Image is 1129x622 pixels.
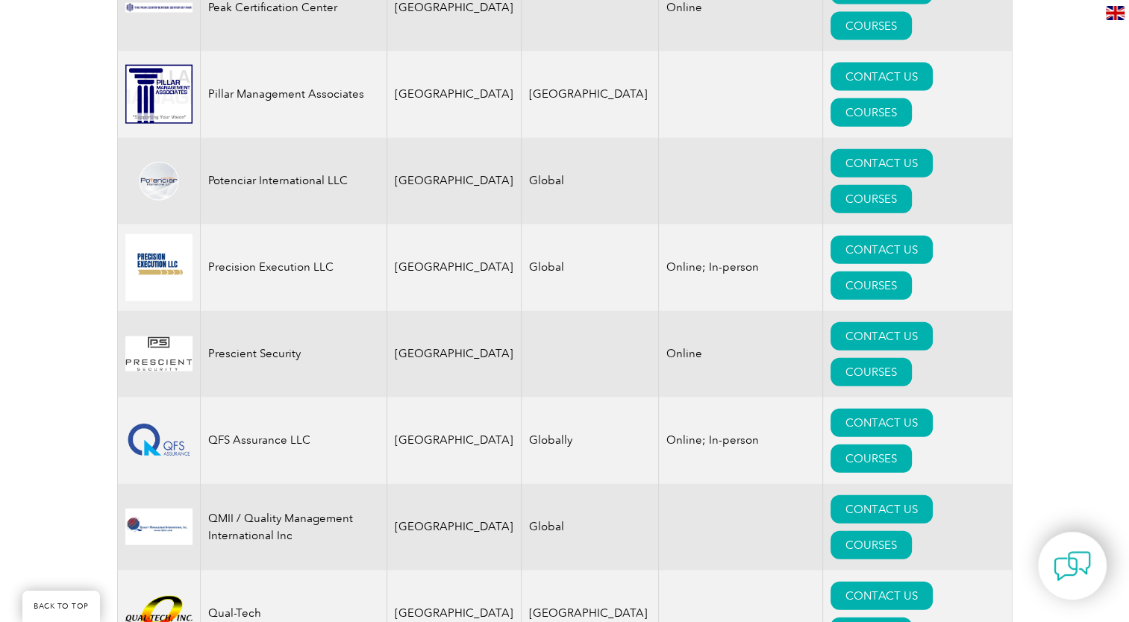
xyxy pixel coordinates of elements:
[521,398,658,484] td: Globally
[200,224,387,311] td: Precision Execution LLC
[125,65,193,124] img: 112a24ac-d9bc-ea11-a814-000d3a79823d-logo.gif
[831,444,912,473] a: COURSES
[831,322,933,351] a: CONTACT US
[521,484,658,571] td: Global
[1106,6,1125,20] img: en
[831,409,933,437] a: CONTACT US
[1054,547,1091,585] img: contact-chat.png
[200,398,387,484] td: QFS Assurance LLC
[831,98,912,127] a: COURSES
[831,358,912,386] a: COURSES
[387,311,521,398] td: [GEOGRAPHIC_DATA]
[22,591,100,622] a: BACK TO TOP
[658,224,822,311] td: Online; In-person
[125,336,193,371] img: 0d9bf4a2-33ae-ec11-983f-002248d39118-logo.png
[387,398,521,484] td: [GEOGRAPHIC_DATA]
[831,236,933,264] a: CONTACT US
[200,311,387,398] td: Prescient Security
[831,531,912,559] a: COURSES
[200,484,387,571] td: QMII / Quality Management International Inc
[831,149,933,178] a: CONTACT US
[200,138,387,224] td: Potenciar International LLC
[387,224,521,311] td: [GEOGRAPHIC_DATA]
[387,138,521,224] td: [GEOGRAPHIC_DATA]
[831,12,912,40] a: COURSES
[521,224,658,311] td: Global
[125,423,193,459] img: 6975e5b9-6c12-ed11-b83d-00224814fd52-logo.png
[831,495,933,524] a: CONTACT US
[387,51,521,138] td: [GEOGRAPHIC_DATA]
[831,582,933,610] a: CONTACT US
[831,271,912,300] a: COURSES
[125,234,193,301] img: 33be4089-c493-ea11-a812-000d3ae11abd-logo.png
[125,3,193,12] img: 063414e9-959b-ee11-be37-00224893a058-logo.png
[831,63,933,91] a: CONTACT US
[521,138,658,224] td: Global
[125,161,193,201] img: 114b556d-2181-eb11-a812-0022481522e5-logo.png
[831,185,912,213] a: COURSES
[387,484,521,571] td: [GEOGRAPHIC_DATA]
[125,509,193,545] img: fef9a287-346f-eb11-a812-002248153038-logo.png
[200,51,387,138] td: Pillar Management Associates
[658,398,822,484] td: Online; In-person
[521,51,658,138] td: [GEOGRAPHIC_DATA]
[658,311,822,398] td: Online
